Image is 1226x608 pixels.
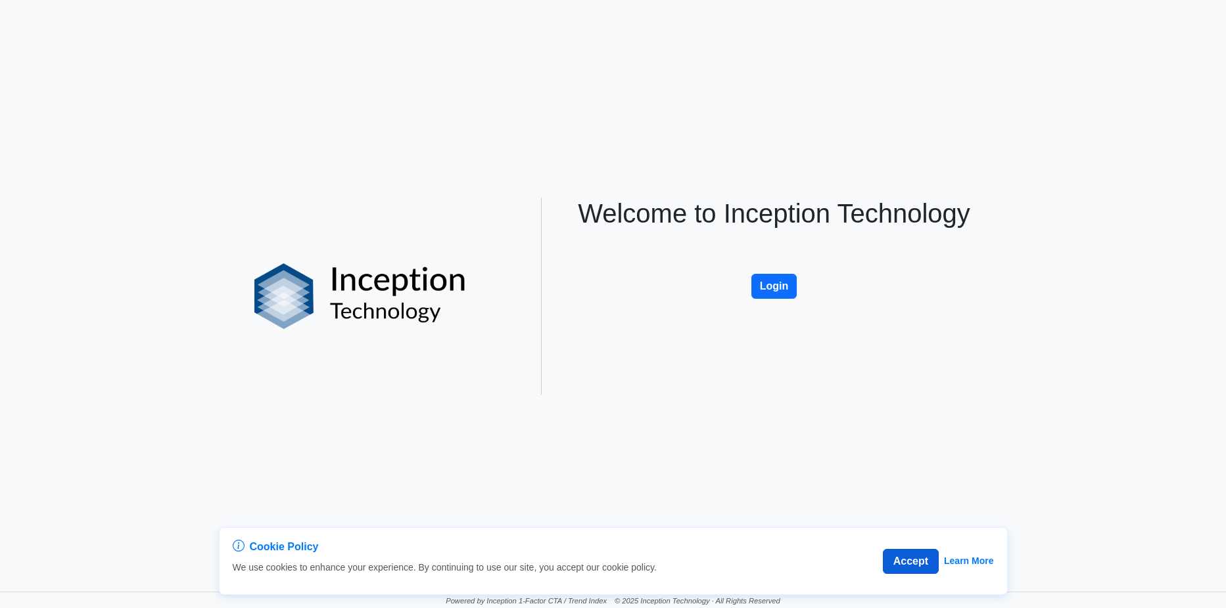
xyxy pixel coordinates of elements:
[944,554,993,568] a: Learn More
[254,263,465,329] img: logo%20black.png
[883,549,939,574] button: Accept
[233,561,657,575] p: We use cookies to enhance your experience. By continuing to use our site, you accept our cookie p...
[751,274,797,299] button: Login
[250,539,319,555] span: Cookie Policy
[565,198,983,229] h1: Welcome to Inception Technology
[751,260,797,271] a: Login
